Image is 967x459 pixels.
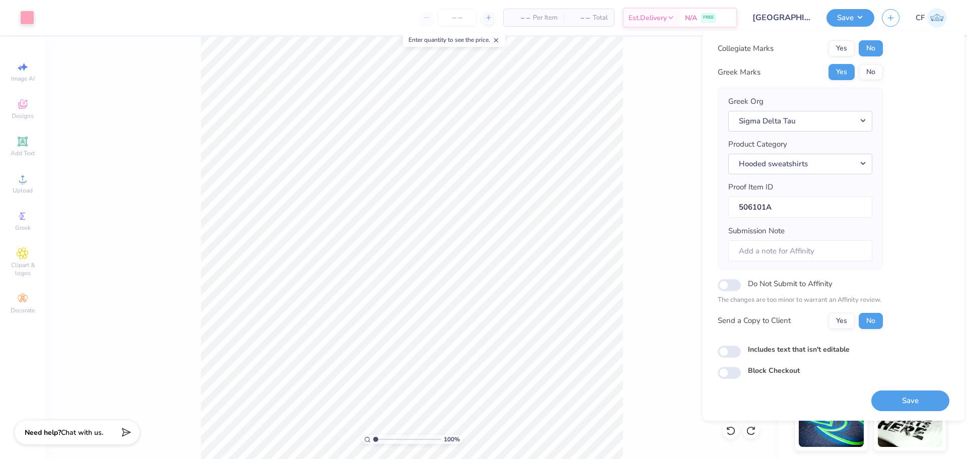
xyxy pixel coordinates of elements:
span: Chat with us. [61,428,103,437]
span: Est. Delivery [629,13,667,23]
div: Greek Marks [718,67,761,78]
div: Enter quantity to see the price. [403,33,505,47]
button: Hooded sweatshirts [728,154,872,174]
span: Decorate [11,306,35,314]
img: Water based Ink [878,397,943,447]
input: Add a note for Affinity [728,240,872,262]
button: No [859,64,883,80]
span: – – [510,13,530,23]
label: Product Category [728,139,787,150]
label: Includes text that isn't editable [748,344,850,355]
a: CF [916,8,947,28]
span: Add Text [11,149,35,157]
img: Glow in the Dark Ink [799,397,864,447]
label: Submission Note [728,225,785,237]
button: Yes [828,64,855,80]
button: Sigma Delta Tau [728,111,872,132]
button: Save [871,390,949,411]
div: Collegiate Marks [718,43,774,54]
span: Upload [13,186,33,194]
input: Untitled Design [745,8,819,28]
span: CF [916,12,925,24]
label: Block Checkout [748,365,800,376]
label: Do Not Submit to Affinity [748,277,833,290]
input: – – [438,9,477,27]
img: Cholo Fernandez [927,8,947,28]
span: Image AI [11,75,35,83]
span: FREE [703,14,714,21]
span: Clipart & logos [5,261,40,277]
span: Per Item [533,13,558,23]
button: Yes [828,313,855,329]
label: Greek Org [728,96,764,107]
span: Greek [15,224,31,232]
span: Designs [12,112,34,120]
button: Yes [828,40,855,56]
span: Total [593,13,608,23]
button: No [859,313,883,329]
div: Send a Copy to Client [718,315,791,326]
span: N/A [685,13,697,23]
button: Save [826,9,874,27]
p: The changes are too minor to warrant an Affinity review. [718,295,883,305]
label: Proof Item ID [728,181,773,193]
strong: Need help? [25,428,61,437]
span: 100 % [444,435,460,444]
button: No [859,40,883,56]
span: – – [570,13,590,23]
